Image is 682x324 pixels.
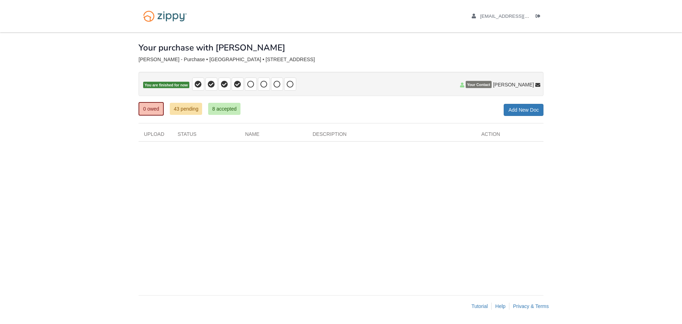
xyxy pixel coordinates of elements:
[480,14,562,19] span: esdominy2014@gmail.com
[139,57,543,63] div: [PERSON_NAME] - Purchase • [GEOGRAPHIC_DATA] • [STREET_ADDRESS]
[476,131,543,141] div: Action
[240,131,307,141] div: Name
[466,81,492,88] span: Your Contact
[139,131,172,141] div: Upload
[471,303,488,309] a: Tutorial
[172,131,240,141] div: Status
[208,103,240,115] a: 8 accepted
[139,7,191,25] img: Logo
[513,303,549,309] a: Privacy & Terms
[139,102,164,116] a: 0 owed
[170,103,202,115] a: 43 pending
[493,81,534,88] span: [PERSON_NAME]
[139,43,285,52] h1: Your purchase with [PERSON_NAME]
[495,303,505,309] a: Help
[536,14,543,21] a: Log out
[504,104,543,116] a: Add New Doc
[472,14,562,21] a: edit profile
[143,82,189,89] span: You are finished for now
[307,131,476,141] div: Description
